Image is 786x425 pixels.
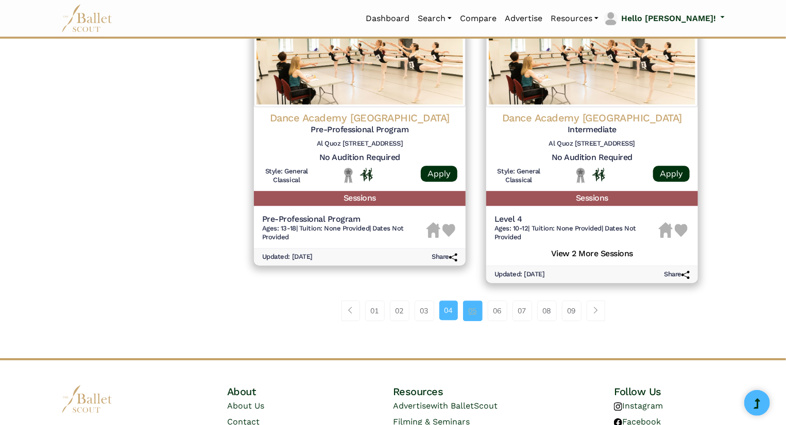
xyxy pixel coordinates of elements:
img: In Person [360,168,373,181]
a: 08 [537,300,557,321]
h6: Share [432,253,457,261]
a: Advertise [501,8,546,29]
h5: View 2 More Sessions [494,246,690,259]
h5: Pre-Professional Program [262,125,457,135]
a: 05 [463,300,483,321]
a: Resources [546,8,603,29]
span: Dates Not Provided [262,224,404,241]
img: Logo [486,4,698,107]
a: Compare [456,8,501,29]
h5: Intermediate [494,125,690,135]
a: 07 [512,300,532,321]
h6: | | [494,224,659,242]
span: Ages: 10-12 [494,224,528,232]
img: instagram logo [614,402,622,411]
a: Search [414,8,456,29]
img: Housing Unavailable [426,222,440,238]
h6: Style: General Classical [494,167,543,185]
a: 01 [365,300,385,321]
span: Tuition: None Provided [299,224,369,232]
h4: Follow Us [614,385,725,398]
h4: Resources [393,385,559,398]
h5: Sessions [254,191,466,206]
a: About Us [227,401,264,411]
h5: No Audition Required [262,152,457,163]
a: 02 [390,300,409,321]
a: Advertisewith BalletScout [393,401,498,411]
a: 06 [488,300,507,321]
span: Tuition: None Provided [532,224,602,232]
h6: Updated: [DATE] [494,270,545,279]
a: 09 [562,300,582,321]
span: Ages: 13-18 [262,224,296,232]
a: Apply [421,166,457,182]
h5: No Audition Required [494,152,690,163]
img: Logo [254,4,466,107]
a: Apply [653,166,690,182]
img: In Person [592,168,605,181]
h4: Dance Academy [GEOGRAPHIC_DATA] [262,111,457,125]
h5: Level 4 [494,214,659,225]
h5: Sessions [486,191,698,206]
a: Dashboard [362,8,414,29]
img: Local [574,167,587,183]
h6: Al Quoz [STREET_ADDRESS] [262,139,457,148]
span: with BalletScout [431,401,498,411]
a: profile picture Hello [PERSON_NAME]! [603,10,725,27]
h6: Style: General Classical [262,167,311,185]
h5: Pre-Professional Program [262,214,426,225]
img: logo [61,385,113,413]
a: 04 [439,300,458,320]
nav: Page navigation example [341,300,611,321]
a: 03 [415,300,434,321]
a: Instagram [614,401,663,411]
h4: About [227,385,338,398]
p: Hello [PERSON_NAME]! [621,12,716,25]
h6: Share [664,270,690,279]
img: Heart [442,224,455,237]
img: Heart [675,224,688,237]
span: Dates Not Provided [494,224,636,241]
img: profile picture [604,11,618,26]
img: Housing Unavailable [659,222,673,238]
h4: Dance Academy [GEOGRAPHIC_DATA] [494,111,690,125]
img: Local [342,167,355,183]
h6: | | [262,224,426,242]
h6: Al Quoz [STREET_ADDRESS] [494,139,690,148]
h6: Updated: [DATE] [262,253,313,261]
